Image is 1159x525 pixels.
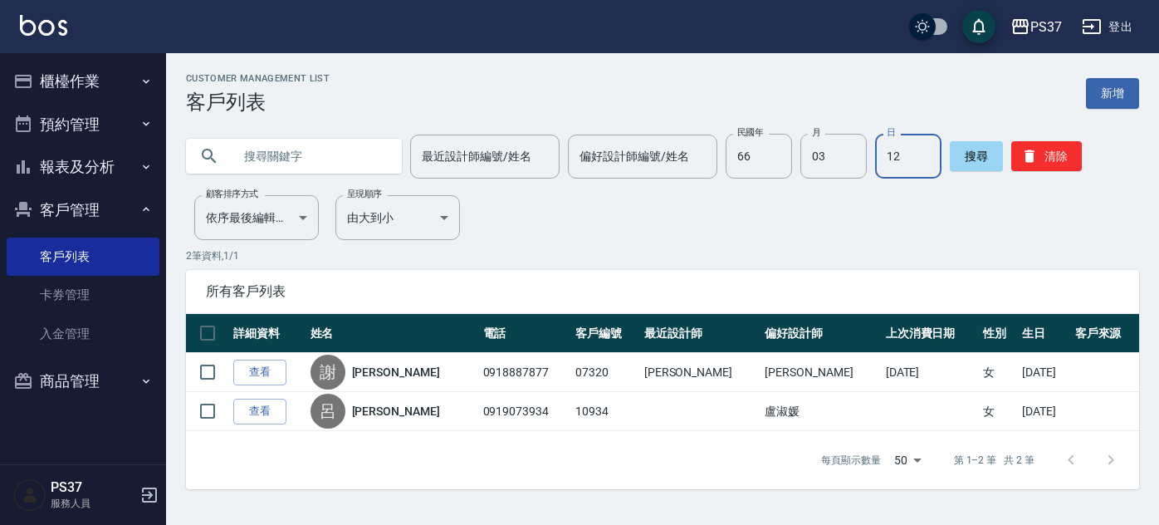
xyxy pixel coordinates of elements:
[1075,12,1139,42] button: 登出
[882,353,979,392] td: [DATE]
[233,360,286,385] a: 查看
[979,314,1018,353] th: 性別
[479,314,572,353] th: 電話
[1018,353,1070,392] td: [DATE]
[1030,17,1062,37] div: PS37
[7,238,159,276] a: 客戶列表
[888,438,927,483] div: 50
[979,353,1018,392] td: 女
[7,145,159,189] button: 報表及分析
[737,126,763,139] label: 民國年
[352,403,440,420] a: [PERSON_NAME]
[233,399,286,424] a: 查看
[7,103,159,146] button: 預約管理
[232,134,389,179] input: 搜尋關鍵字
[571,353,639,392] td: 07320
[7,360,159,403] button: 商品管理
[887,126,895,139] label: 日
[186,91,330,114] h3: 客戶列表
[20,15,67,36] img: Logo
[479,392,572,431] td: 0919073934
[1086,78,1139,109] a: 新增
[311,394,345,429] div: 呂
[571,392,639,431] td: 10934
[335,195,460,240] div: 由大到小
[1004,10,1069,44] button: PS37
[1018,314,1070,353] th: 生日
[571,314,639,353] th: 客戶編號
[7,189,159,232] button: 客戶管理
[306,314,479,353] th: 姓名
[812,126,820,139] label: 月
[760,353,881,392] td: [PERSON_NAME]
[640,353,760,392] td: [PERSON_NAME]
[51,496,135,511] p: 服務人員
[7,315,159,353] a: 入金管理
[206,188,258,200] label: 顧客排序方式
[229,314,306,353] th: 詳細資料
[1071,314,1139,353] th: 客戶來源
[7,60,159,103] button: 櫃檯作業
[479,353,572,392] td: 0918887877
[51,479,135,496] h5: PS37
[760,392,881,431] td: 盧淑媛
[352,364,440,380] a: [PERSON_NAME]
[13,478,46,512] img: Person
[1011,141,1082,171] button: 清除
[186,73,330,84] h2: Customer Management List
[954,453,1034,468] p: 第 1–2 筆 共 2 筆
[194,195,319,240] div: 依序最後編輯時間
[950,141,1003,171] button: 搜尋
[1018,392,1070,431] td: [DATE]
[979,392,1018,431] td: 女
[347,188,382,200] label: 呈現順序
[760,314,881,353] th: 偏好設計師
[882,314,979,353] th: 上次消費日期
[821,453,881,468] p: 每頁顯示數量
[186,248,1139,263] p: 2 筆資料, 1 / 1
[311,355,345,390] div: 謝
[640,314,760,353] th: 最近設計師
[962,10,995,43] button: save
[206,283,1119,300] span: 所有客戶列表
[7,276,159,314] a: 卡券管理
